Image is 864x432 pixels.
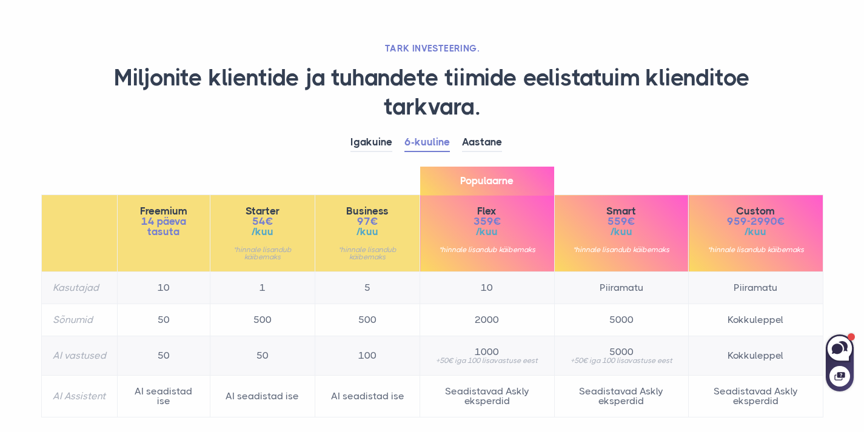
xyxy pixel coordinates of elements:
td: AI seadistad ise [210,376,315,417]
td: 10 [117,272,210,304]
span: Smart [566,206,677,216]
span: Starter [221,206,304,216]
td: Kokkuleppel [689,304,823,336]
th: AI Assistent [41,376,117,417]
td: 500 [210,304,315,336]
span: 559€ [566,216,677,227]
span: /kuu [566,227,677,237]
span: 959-2990€ [700,216,811,227]
td: Seadistavad Askly eksperdid [554,376,688,417]
small: *hinnale lisandub käibemaks [431,246,543,253]
small: +50€ iga 100 lisavastuse eest [431,357,543,364]
span: 1000 [431,347,543,357]
td: 100 [315,336,420,376]
td: 500 [315,304,420,336]
a: Aastane [462,133,502,152]
td: AI seadistad ise [117,376,210,417]
th: Kasutajad [41,272,117,304]
td: AI seadistad ise [315,376,420,417]
h2: TARK INVESTEERING. [41,42,823,55]
small: *hinnale lisandub käibemaks [221,246,304,261]
span: /kuu [431,227,543,237]
td: 1 [210,272,315,304]
span: /kuu [326,227,409,237]
a: Igakuine [350,133,392,152]
small: *hinnale lisandub käibemaks [326,246,409,261]
span: 97€ [326,216,409,227]
td: 50 [117,336,210,376]
span: 14 päeva tasuta [129,216,199,237]
th: AI vastused [41,336,117,376]
span: Kokkuleppel [700,351,811,361]
span: Custom [700,206,811,216]
span: 5000 [566,347,677,357]
span: Populaarne [420,167,554,195]
span: Business [326,206,409,216]
td: 2000 [420,304,554,336]
small: *hinnale lisandub käibemaks [566,246,677,253]
th: Sõnumid [41,304,117,336]
span: Freemium [129,206,199,216]
span: 54€ [221,216,304,227]
td: 5 [315,272,420,304]
small: *hinnale lisandub käibemaks [700,246,811,253]
td: Seadistavad Askly eksperdid [689,376,823,417]
a: 6-kuuline [404,133,450,152]
td: 50 [210,336,315,376]
span: Flex [431,206,543,216]
td: Piiramatu [689,272,823,304]
td: 10 [420,272,554,304]
td: Piiramatu [554,272,688,304]
td: Seadistavad Askly eksperdid [420,376,554,417]
h1: Miljonite klientide ja tuhandete tiimide eelistatuim klienditoe tarkvara. [41,64,823,121]
span: /kuu [700,227,811,237]
span: 359€ [431,216,543,227]
td: 5000 [554,304,688,336]
iframe: Askly chat [825,332,855,393]
td: 50 [117,304,210,336]
small: +50€ iga 100 lisavastuse eest [566,357,677,364]
span: /kuu [221,227,304,237]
